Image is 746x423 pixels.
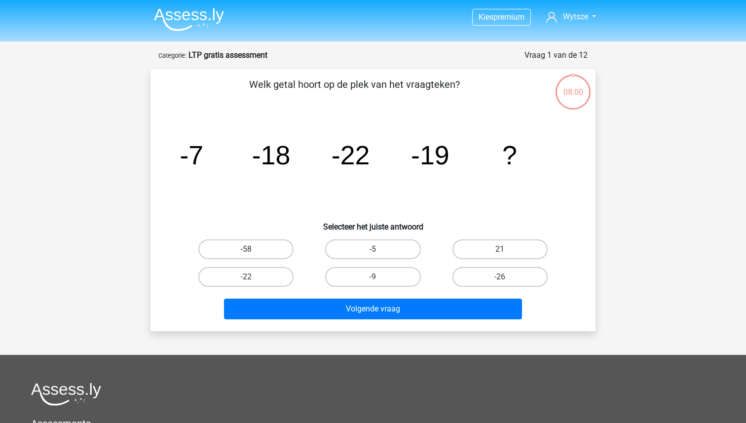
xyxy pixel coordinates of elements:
[198,267,294,287] label: -22
[198,239,294,259] label: -58
[188,50,267,60] strong: LTP gratis assessment
[542,11,600,23] a: Wytsze
[479,12,493,22] span: Kies
[524,49,588,61] div: Vraag 1 van de 12
[166,77,543,107] p: Welk getal hoort op de plek van het vraagteken?
[473,10,530,24] a: Kiespremium
[502,140,517,170] tspan: ?
[325,267,420,287] label: -9
[158,52,186,59] small: Categorie:
[411,140,449,170] tspan: -19
[166,214,580,231] h6: Selecteer het juiste antwoord
[332,140,370,170] tspan: -22
[555,74,592,98] div: 08:00
[452,267,548,287] label: -26
[325,239,420,259] label: -5
[493,12,524,22] span: premium
[563,12,588,21] span: Wytsze
[452,239,548,259] label: 21
[154,8,224,31] img: Assessly
[252,140,291,170] tspan: -18
[224,299,522,319] button: Volgende vraag
[180,140,203,170] tspan: -7
[31,383,101,406] img: Assessly logo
